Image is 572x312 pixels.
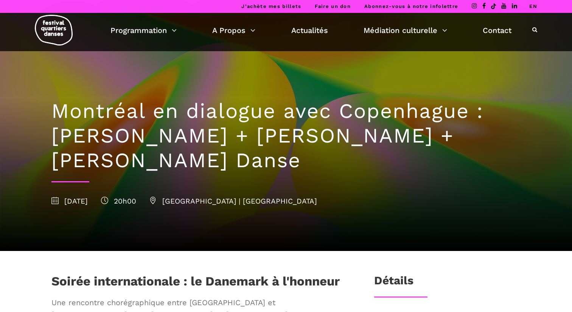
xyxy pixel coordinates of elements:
[483,24,511,37] a: Contact
[241,3,301,9] a: J’achète mes billets
[110,24,177,37] a: Programmation
[35,15,73,45] img: logo-fqd-med
[291,24,328,37] a: Actualités
[51,197,88,205] span: [DATE]
[149,197,317,205] span: [GEOGRAPHIC_DATA] | [GEOGRAPHIC_DATA]
[51,99,521,172] h1: Montréal en dialogue avec Copenhague : [PERSON_NAME] + [PERSON_NAME] + [PERSON_NAME] Danse
[315,3,351,9] a: Faire un don
[51,274,340,293] h1: Soirée internationale : le Danemark à l'honneur
[529,3,537,9] a: EN
[101,197,136,205] span: 20h00
[364,3,458,9] a: Abonnez-vous à notre infolettre
[374,274,413,293] h3: Détails
[212,24,255,37] a: A Propos
[364,24,447,37] a: Médiation culturelle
